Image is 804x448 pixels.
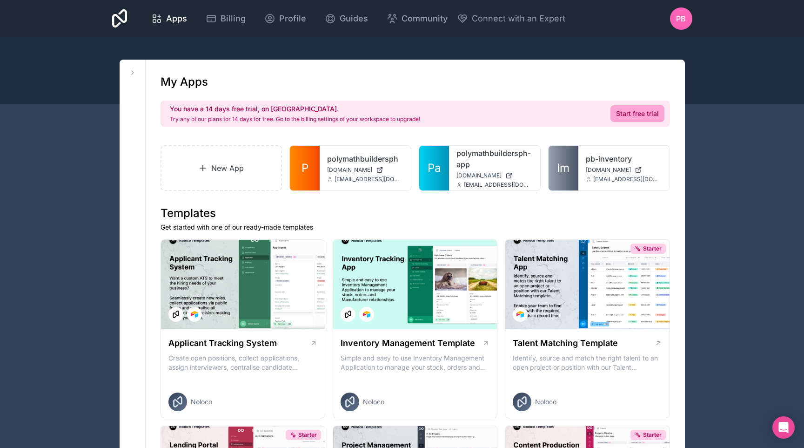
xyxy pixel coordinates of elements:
p: Create open positions, collect applications, assign interviewers, centralise candidate feedback a... [168,353,317,372]
span: PB [676,13,686,24]
span: Starter [643,431,662,439]
p: Try any of our plans for 14 days for free. Go to the billing settings of your workspace to upgrade! [170,115,420,123]
span: Noloco [535,397,556,407]
p: Identify, source and match the right talent to an open project or position with our Talent Matchi... [513,353,662,372]
span: [DOMAIN_NAME] [456,172,502,179]
span: Community [402,12,448,25]
a: [DOMAIN_NAME] [586,166,662,174]
span: Pa [428,161,441,176]
a: [DOMAIN_NAME] [456,172,533,179]
img: Airtable Logo [191,311,198,318]
a: polymathbuildersph [327,153,403,164]
span: Starter [643,245,662,252]
img: Airtable Logo [363,311,370,318]
a: Profile [257,8,314,29]
span: Apps [166,12,187,25]
a: Im [549,146,578,190]
div: Open Intercom Messenger [772,416,795,439]
span: Guides [340,12,368,25]
h1: Inventory Management Template [341,337,475,350]
a: Community [379,8,455,29]
a: New App [161,145,282,191]
span: Connect with an Expert [472,12,565,25]
a: Billing [198,8,253,29]
button: Connect with an Expert [457,12,565,25]
img: Airtable Logo [516,311,524,318]
span: [DOMAIN_NAME] [586,166,631,174]
a: P [290,146,320,190]
span: [EMAIL_ADDRESS][DOMAIN_NAME] [593,176,662,183]
span: [EMAIL_ADDRESS][DOMAIN_NAME] [464,181,533,189]
h1: Talent Matching Template [513,337,618,350]
a: polymathbuildersph-app [456,148,533,170]
p: Simple and easy to use Inventory Management Application to manage your stock, orders and Manufact... [341,353,489,372]
span: Noloco [363,397,384,407]
span: [EMAIL_ADDRESS][DOMAIN_NAME] [335,176,403,183]
span: Noloco [191,397,212,407]
a: Guides [317,8,375,29]
a: [DOMAIN_NAME] [327,166,403,174]
span: Profile [279,12,306,25]
span: Billing [221,12,246,25]
span: Starter [298,431,317,439]
span: [DOMAIN_NAME] [327,166,372,174]
a: pb-inventory [586,153,662,164]
h1: Templates [161,206,670,221]
h1: My Apps [161,75,208,89]
h2: You have a 14 days free trial, on [GEOGRAPHIC_DATA]. [170,104,420,114]
a: Start free trial [610,105,664,122]
a: Pa [419,146,449,190]
a: Apps [144,8,194,29]
h1: Applicant Tracking System [168,337,277,350]
p: Get started with one of our ready-made templates [161,223,670,232]
span: Im [557,161,569,176]
span: P [301,161,308,176]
